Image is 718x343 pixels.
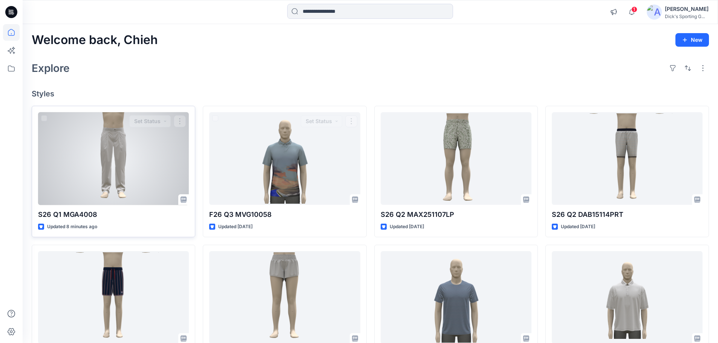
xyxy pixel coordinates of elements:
p: S26 Q2 MAX251107LP [381,209,531,220]
p: Updated [DATE] [561,223,595,231]
a: S26 Q2 MAX251107LP [381,112,531,205]
p: F26 Q3 MVG10058 [209,209,360,220]
h2: Explore [32,62,70,74]
p: S26 Q1 MGA4008 [38,209,189,220]
img: avatar [647,5,662,20]
h4: Styles [32,89,709,98]
span: 1 [631,6,637,12]
div: [PERSON_NAME] [665,5,709,14]
a: S26 Q2 DAB15114PRT [552,112,703,205]
p: S26 Q2 DAB15114PRT [552,209,703,220]
h2: Welcome back, Chieh [32,33,158,47]
p: Updated [DATE] [390,223,424,231]
p: Updated 8 minutes ago [47,223,97,231]
a: F26 Q3 MVG10058 [209,112,360,205]
p: Updated [DATE] [218,223,253,231]
a: S26 Q1 MGA4008 [38,112,189,205]
button: New [675,33,709,47]
div: Dick's Sporting G... [665,14,709,19]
